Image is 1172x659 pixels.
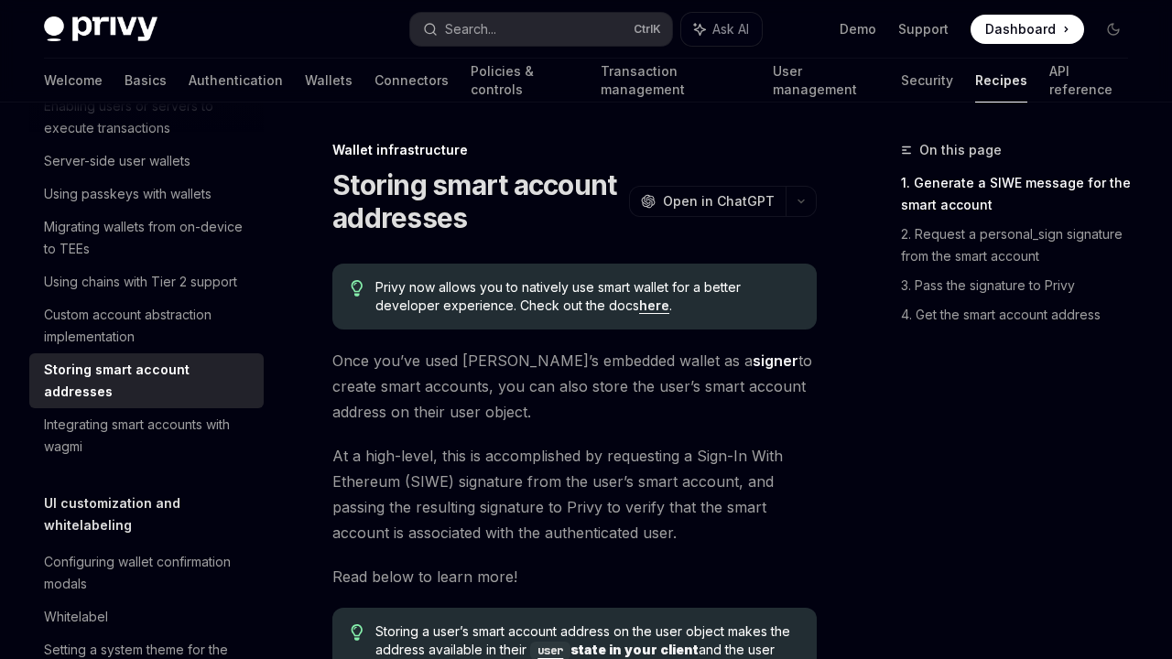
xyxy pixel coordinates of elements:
a: API reference [1049,59,1128,103]
div: Using chains with Tier 2 support [44,271,237,293]
a: Migrating wallets from on-device to TEEs [29,211,264,265]
div: Migrating wallets from on-device to TEEs [44,216,253,260]
button: Toggle dark mode [1099,15,1128,44]
a: Authentication [189,59,283,103]
span: Read below to learn more! [332,564,817,589]
a: here [639,297,669,314]
a: 3. Pass the signature to Privy [901,271,1143,300]
span: Ask AI [712,20,749,38]
div: Search... [445,18,496,40]
a: Custom account abstraction implementation [29,298,264,353]
a: Whitelabel [29,600,264,633]
svg: Tip [351,280,364,297]
a: 2. Request a personal_sign signature from the smart account [901,220,1143,271]
div: Whitelabel [44,606,108,628]
a: Connectors [374,59,449,103]
a: userstate in your client [526,642,699,657]
strong: signer [753,351,798,370]
button: Search...CtrlK [410,13,672,46]
b: state in your client [530,642,699,657]
div: Wallet infrastructure [332,141,817,159]
div: Integrating smart accounts with wagmi [44,414,253,458]
a: User management [773,59,879,103]
span: Privy now allows you to natively use smart wallet for a better developer experience. Check out th... [375,278,798,315]
h1: Storing smart account addresses [332,168,622,234]
div: Storing smart account addresses [44,359,253,403]
span: Open in ChatGPT [663,192,775,211]
a: Configuring wallet confirmation modals [29,546,264,600]
div: Using passkeys with wallets [44,183,212,205]
span: On this page [919,139,1002,161]
a: Policies & controls [471,59,579,103]
a: Storing smart account addresses [29,353,264,408]
div: Server-side user wallets [44,150,190,172]
a: 1. Generate a SIWE message for the smart account [901,168,1143,220]
a: Demo [840,20,876,38]
a: 4. Get the smart account address [901,300,1143,329]
a: Basics [125,59,167,103]
a: Integrating smart accounts with wagmi [29,408,264,463]
a: Wallets [305,59,353,103]
span: Dashboard [985,20,1056,38]
div: Custom account abstraction implementation [44,304,253,348]
span: Ctrl K [634,22,661,37]
img: dark logo [44,16,157,42]
a: Transaction management [601,59,750,103]
a: Security [901,59,953,103]
button: Open in ChatGPT [629,186,786,217]
a: Using chains with Tier 2 support [29,265,264,298]
a: Using passkeys with wallets [29,178,264,211]
svg: Tip [351,624,364,641]
a: Welcome [44,59,103,103]
span: Once you’ve used [PERSON_NAME]’s embedded wallet as a to create smart accounts, you can also stor... [332,348,817,425]
a: Recipes [975,59,1027,103]
a: Dashboard [971,15,1084,44]
span: At a high-level, this is accomplished by requesting a Sign-In With Ethereum (SIWE) signature from... [332,443,817,546]
div: Configuring wallet confirmation modals [44,551,253,595]
h5: UI customization and whitelabeling [44,492,264,536]
a: Support [898,20,949,38]
button: Ask AI [681,13,762,46]
a: Server-side user wallets [29,145,264,178]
